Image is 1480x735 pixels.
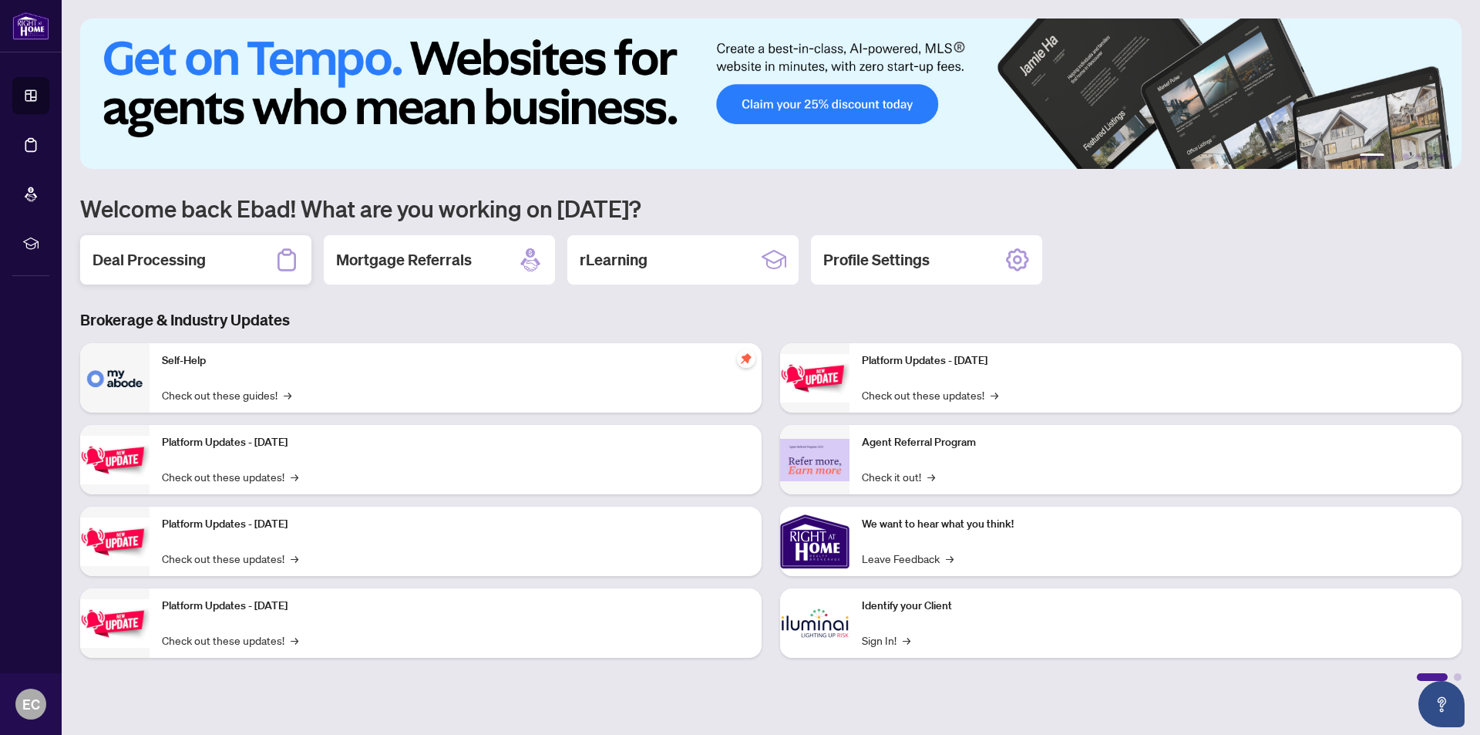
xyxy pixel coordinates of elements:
[1403,153,1409,160] button: 3
[780,354,849,403] img: Platform Updates - June 23, 2025
[1418,681,1465,727] button: Open asap
[284,386,291,403] span: →
[92,249,206,271] h2: Deal Processing
[903,632,910,649] span: →
[291,550,298,567] span: →
[946,550,954,567] span: →
[580,249,647,271] h2: rLearning
[162,352,749,369] p: Self-Help
[80,19,1461,169] img: Slide 0
[862,434,1449,451] p: Agent Referral Program
[80,518,150,566] img: Platform Updates - July 21, 2025
[162,386,291,403] a: Check out these guides!→
[162,468,298,485] a: Check out these updates!→
[927,468,935,485] span: →
[862,352,1449,369] p: Platform Updates - [DATE]
[22,693,40,715] span: EC
[1440,153,1446,160] button: 6
[862,598,1449,615] p: Identify your Client
[162,632,298,649] a: Check out these updates!→
[1360,153,1384,160] button: 1
[162,434,749,451] p: Platform Updates - [DATE]
[162,516,749,533] p: Platform Updates - [DATE]
[780,507,849,576] img: We want to hear what you think!
[80,343,150,413] img: Self-Help
[823,249,930,271] h2: Profile Settings
[80,309,1461,331] h3: Brokerage & Industry Updates
[162,550,298,567] a: Check out these updates!→
[336,249,472,271] h2: Mortgage Referrals
[862,516,1449,533] p: We want to hear what you think!
[1391,153,1397,160] button: 2
[80,194,1461,223] h1: Welcome back Ebad! What are you working on [DATE]?
[862,550,954,567] a: Leave Feedback→
[862,468,935,485] a: Check it out!→
[780,588,849,658] img: Identify your Client
[1428,153,1434,160] button: 5
[291,468,298,485] span: →
[1415,153,1421,160] button: 4
[991,386,998,403] span: →
[12,12,49,40] img: logo
[80,599,150,648] img: Platform Updates - July 8, 2025
[291,632,298,649] span: →
[737,349,755,368] span: pushpin
[80,436,150,484] img: Platform Updates - September 16, 2025
[862,386,998,403] a: Check out these updates!→
[162,598,749,615] p: Platform Updates - [DATE]
[862,632,910,649] a: Sign In!→
[780,439,849,481] img: Agent Referral Program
